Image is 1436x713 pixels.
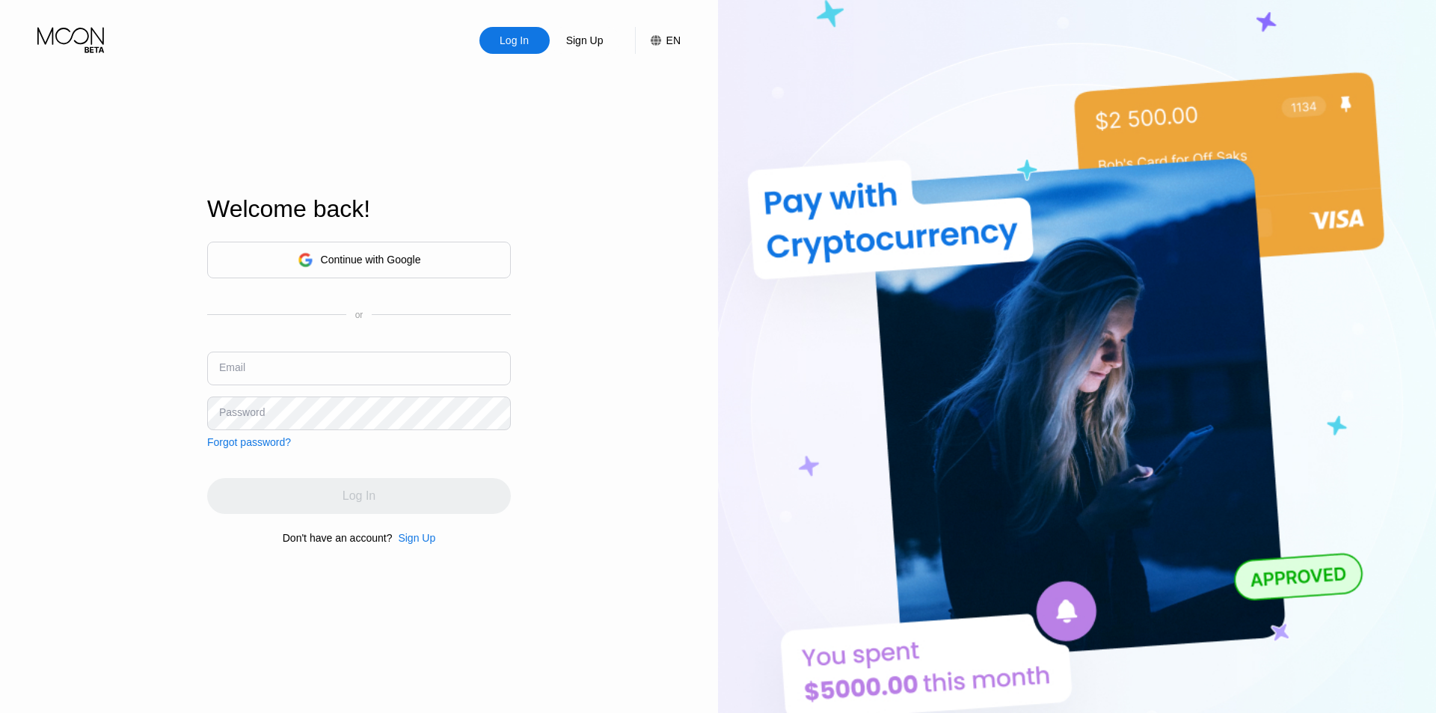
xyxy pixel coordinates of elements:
div: EN [635,27,681,54]
div: or [355,310,363,320]
div: Continue with Google [207,242,511,278]
div: Sign Up [565,33,605,48]
div: EN [666,34,681,46]
div: Welcome back! [207,195,511,223]
div: Sign Up [392,532,435,544]
div: Log In [498,33,530,48]
div: Sign Up [398,532,435,544]
div: Forgot password? [207,436,291,448]
div: Email [219,361,245,373]
div: Sign Up [550,27,620,54]
div: Log In [479,27,550,54]
div: Continue with Google [321,254,421,266]
div: Password [219,406,265,418]
div: Don't have an account? [283,532,393,544]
